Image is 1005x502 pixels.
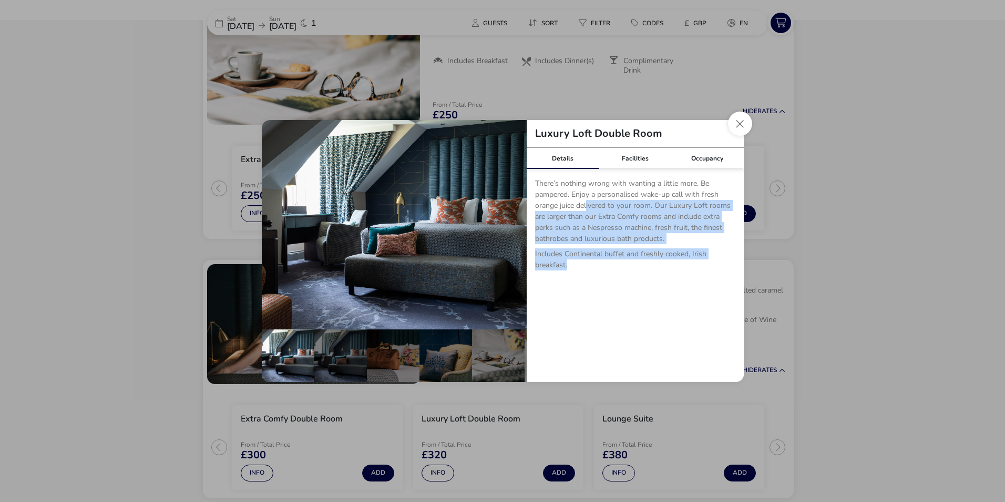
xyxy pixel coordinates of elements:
h2: Luxury Loft Double Room [527,128,671,139]
img: fc66f50458867a4ff90386beeea730469a721b530d40e2a70f6e2d7426766345 [262,120,527,329]
p: There’s nothing wrong with wanting a little more. Be pampered. Enjoy a personalised wake-up call ... [535,178,735,248]
div: details [262,120,744,382]
button: Close dialog [728,112,752,136]
div: Details [527,148,599,169]
p: Includes Continental buffet and freshly cooked, Irish breakfast. [535,248,735,275]
div: Occupancy [671,148,744,169]
div: Facilities [599,148,671,169]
